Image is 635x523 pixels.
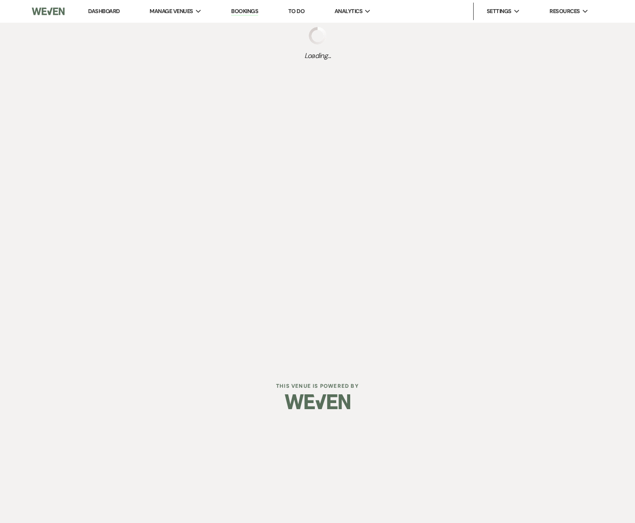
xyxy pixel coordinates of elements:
img: Weven Logo [285,386,350,417]
img: loading spinner [309,27,326,44]
a: Dashboard [88,7,119,15]
img: Weven Logo [32,2,65,21]
a: To Do [288,7,304,15]
a: Bookings [231,7,258,16]
span: Analytics [335,7,362,16]
span: Resources [550,7,580,16]
span: Settings [487,7,512,16]
span: Loading... [304,51,331,61]
span: Manage Venues [150,7,193,16]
